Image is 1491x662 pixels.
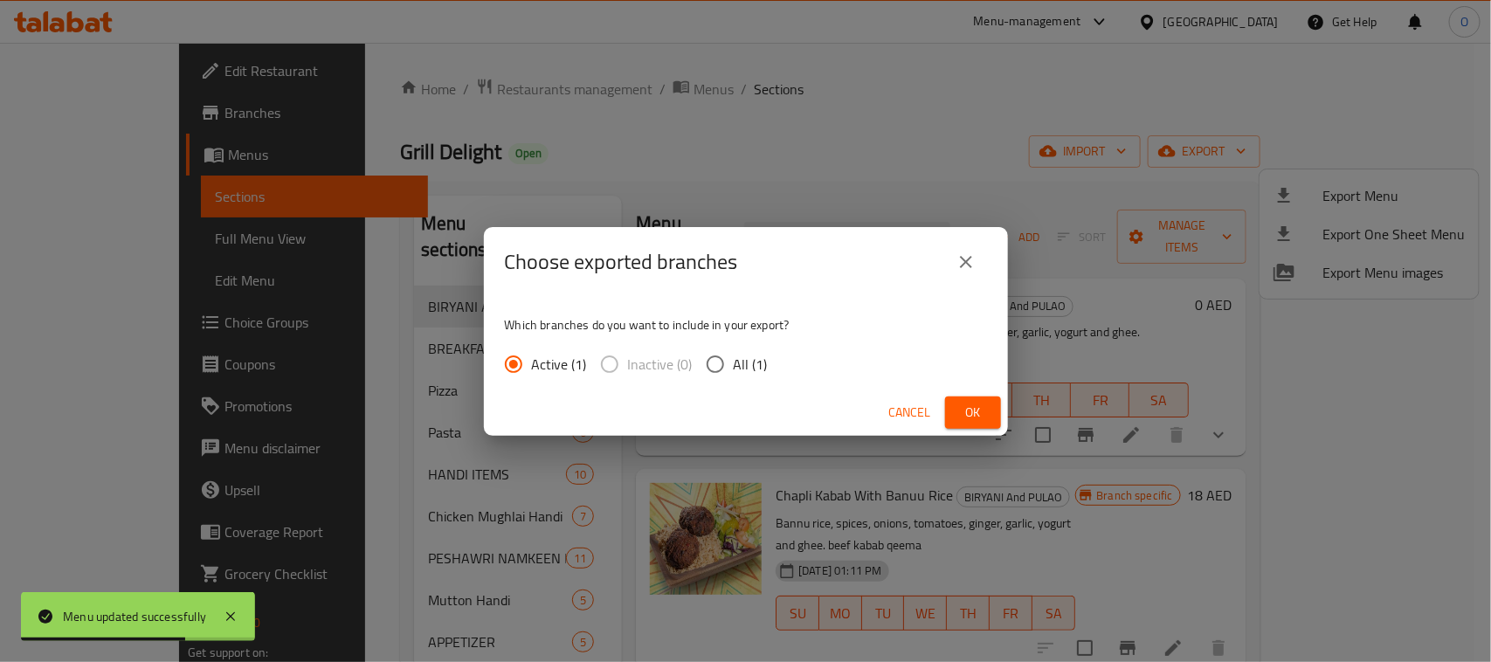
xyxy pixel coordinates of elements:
div: Menu updated successfully [63,607,206,626]
button: Ok [945,397,1001,429]
button: close [945,241,987,283]
span: Cancel [889,402,931,424]
span: Ok [959,402,987,424]
span: All (1) [734,354,768,375]
span: Inactive (0) [628,354,693,375]
p: Which branches do you want to include in your export? [505,316,987,334]
span: Active (1) [532,354,587,375]
button: Cancel [882,397,938,429]
h2: Choose exported branches [505,248,738,276]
